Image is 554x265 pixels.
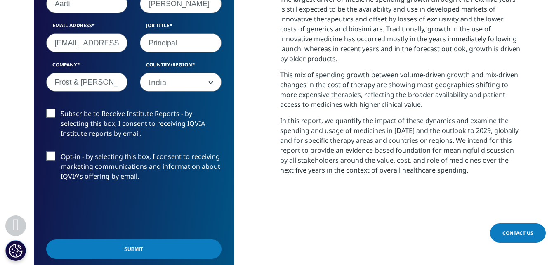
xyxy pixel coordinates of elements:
iframe: reCAPTCHA [46,194,172,227]
p: This mix of spending growth between volume-driven growth and mix-driven changes in the cost of th... [280,70,521,116]
button: Cookies Settings [5,240,26,261]
span: Contact Us [502,230,533,237]
label: Email Address [46,22,128,33]
label: Job Title [140,22,222,33]
label: Opt-in - by selecting this box, I consent to receiving marketing communications and information a... [46,151,222,186]
span: India [140,73,221,92]
label: Country/Region [140,61,222,73]
label: Subscribe to Receive Institute Reports - by selecting this box, I consent to receiving IQVIA Inst... [46,109,222,143]
p: In this report, we quantify the impact of these dynamics and examine the spending and usage of me... [280,116,521,181]
label: Company [46,61,128,73]
input: Submit [46,239,222,259]
a: Contact Us [490,223,546,243]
